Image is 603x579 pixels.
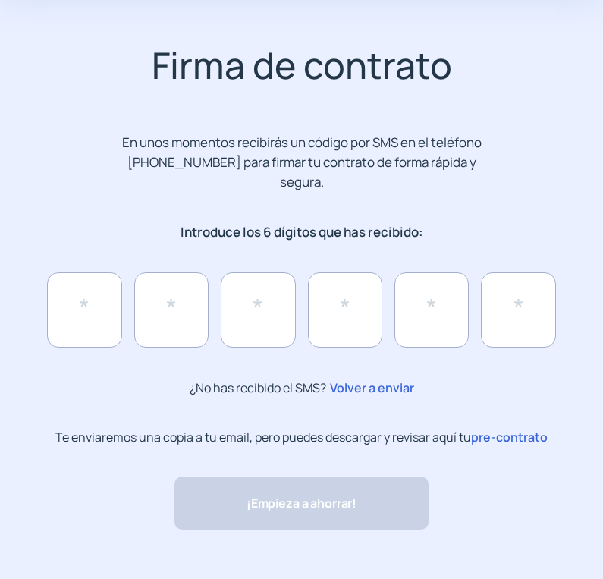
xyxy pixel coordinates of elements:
h2: Firma de contrato [34,43,569,87]
span: Volver a enviar [326,378,414,398]
p: Te enviaremos una copia a tu email, pero puedes descargar y revisar aquí tu [55,429,548,446]
span: pre-contrato [471,429,548,445]
p: Introduce los 6 dígitos que has recibido: [115,222,489,242]
span: ¡Empieza a ahorrar! [247,494,356,513]
button: ¡Empieza a ahorrar! [174,477,429,530]
p: En unos momentos recibirás un código por SMS en el teléfono [PHONE_NUMBER] para firmar tu contrat... [115,133,489,193]
p: ¿No has recibido el SMS? [190,378,414,398]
